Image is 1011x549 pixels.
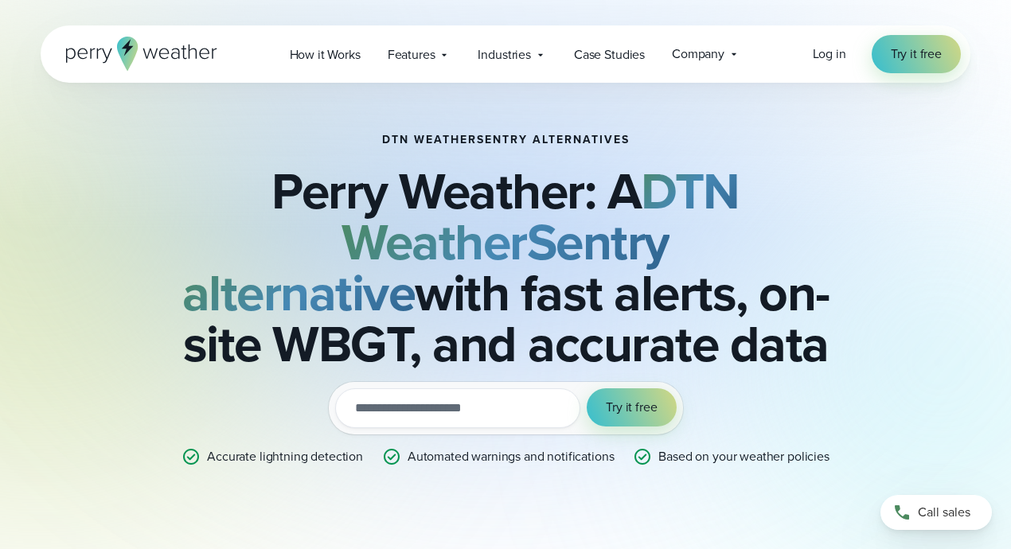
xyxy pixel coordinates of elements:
p: Accurate lightning detection [207,447,363,466]
span: Try it free [606,398,657,417]
span: Call sales [918,503,970,522]
a: Case Studies [560,38,658,71]
p: Based on your weather policies [658,447,829,466]
span: Try it free [891,45,942,64]
a: How it Works [276,38,374,71]
button: Try it free [587,388,676,426]
span: Company [672,45,724,64]
p: Automated warnings and notifications [408,447,614,466]
a: Call sales [880,495,992,530]
span: How it Works [290,45,361,64]
span: Log in [813,45,846,63]
span: Industries [478,45,530,64]
strong: DTN WeatherSentry alternative [182,154,740,330]
a: Try it free [872,35,961,73]
h1: DTN WeatherSentry Alternatives [382,134,630,146]
span: Case Studies [574,45,645,64]
h2: Perry Weather: A with fast alerts, on-site WBGT, and accurate data [120,165,891,369]
a: Log in [813,45,846,64]
span: Features [388,45,435,64]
